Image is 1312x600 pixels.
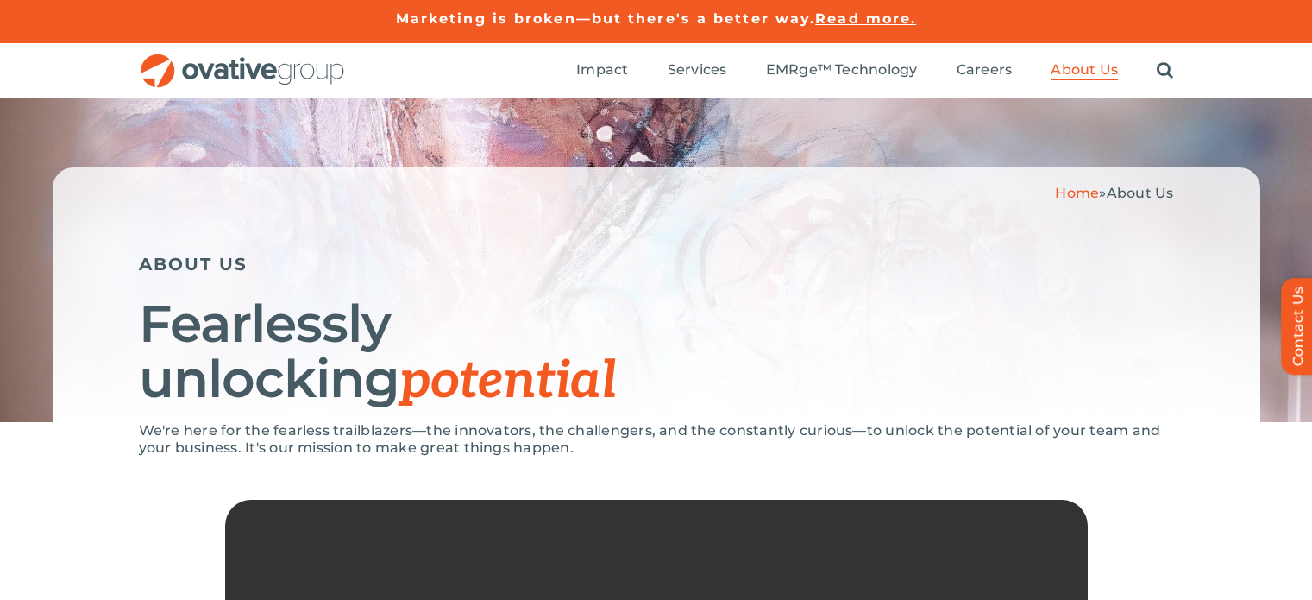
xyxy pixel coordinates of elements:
[957,61,1013,79] span: Careers
[668,61,727,79] span: Services
[576,61,628,79] span: Impact
[766,61,918,79] span: EMRge™ Technology
[139,422,1174,457] p: We're here for the fearless trailblazers—the innovators, the challengers, and the constantly curi...
[1107,185,1174,201] span: About Us
[1051,61,1118,79] span: About Us
[668,61,727,80] a: Services
[399,351,616,413] span: potential
[957,61,1013,80] a: Careers
[396,10,816,27] a: Marketing is broken—but there's a better way.
[139,296,1174,409] h1: Fearlessly unlocking
[576,43,1173,98] nav: Menu
[815,10,916,27] a: Read more.
[1157,61,1173,80] a: Search
[1055,185,1099,201] a: Home
[139,254,1174,275] h5: ABOUT US
[766,61,918,80] a: EMRge™ Technology
[1055,185,1173,201] span: »
[576,61,628,80] a: Impact
[1051,61,1118,80] a: About Us
[139,52,346,68] a: OG_Full_horizontal_RGB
